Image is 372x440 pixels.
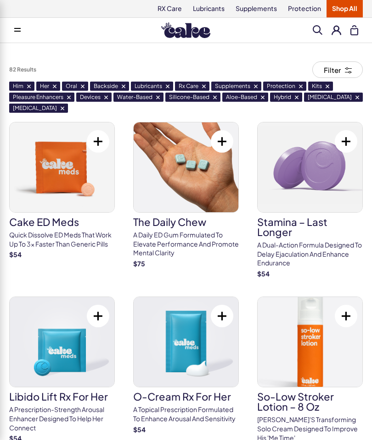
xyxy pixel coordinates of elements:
button: Backside [90,82,129,91]
h3: Cake ED Meds [9,217,115,227]
button: Lubricants [131,82,173,91]
strong: $ 75 [133,259,145,268]
p: A prescription-strength arousal enhancer designed to help her connect [9,405,115,432]
button: [MEDICAL_DATA] [9,104,68,113]
button: Water-Based [113,93,163,102]
p: A dual-action formula designed to delay ejaculation and enhance endurance [257,241,363,268]
img: Hello Cake [161,22,210,38]
button: Pleasure Enhancers [9,93,74,102]
p: Quick dissolve ED Meds that work up to 3x faster than generic pills [9,231,115,248]
h3: The Daily Chew [133,217,239,227]
h3: Libido Lift Rx For Her [9,391,115,401]
strong: $ 54 [9,250,22,258]
p: A topical prescription formulated to enhance arousal and sensitivity [133,405,239,423]
a: Cake ED MedsCake ED MedsQuick dissolve ED Meds that work up to 3x faster than generic pills$54 [9,122,115,259]
button: Aloe-Based [222,93,268,102]
strong: $ 54 [257,269,270,278]
h3: Stamina – Last Longer [257,217,363,237]
p: A Daily ED Gum Formulated To Elevate Performance And Promote Mental Clarity [133,231,239,258]
button: Filter [312,61,363,78]
button: [MEDICAL_DATA] [304,93,363,102]
img: So-Low Stroker Lotion – 8 oz [258,297,362,387]
a: O-Cream Rx for HerO-Cream Rx for HerA topical prescription formulated to enhance arousal and sens... [133,297,239,434]
button: Kits [308,82,333,91]
button: Him [9,82,34,91]
button: Hybrid [270,93,302,102]
img: O-Cream Rx for Her [134,297,238,387]
button: Devices [76,93,112,102]
h3: So-Low Stroker Lotion – 8 oz [257,391,363,412]
button: Oral [62,82,88,91]
strong: 82 results [9,66,36,73]
img: The Daily Chew [134,122,238,212]
h3: O-Cream Rx for Her [133,391,239,401]
strong: $ 54 [133,425,146,434]
img: Stamina – Last Longer [258,122,362,212]
button: Silicone-Based [165,93,220,102]
a: The Daily ChewThe Daily ChewA Daily ED Gum Formulated To Elevate Performance And Promote Mental C... [133,122,239,268]
button: Protection [263,82,306,91]
img: Cake ED Meds [10,122,114,212]
button: Her [36,82,60,91]
a: Stamina – Last LongerStamina – Last LongerA dual-action formula designed to delay ejaculation and... [257,122,363,278]
button: Supplements [211,82,261,91]
button: Rx Care [175,82,209,91]
img: Libido Lift Rx For Her [10,297,114,387]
